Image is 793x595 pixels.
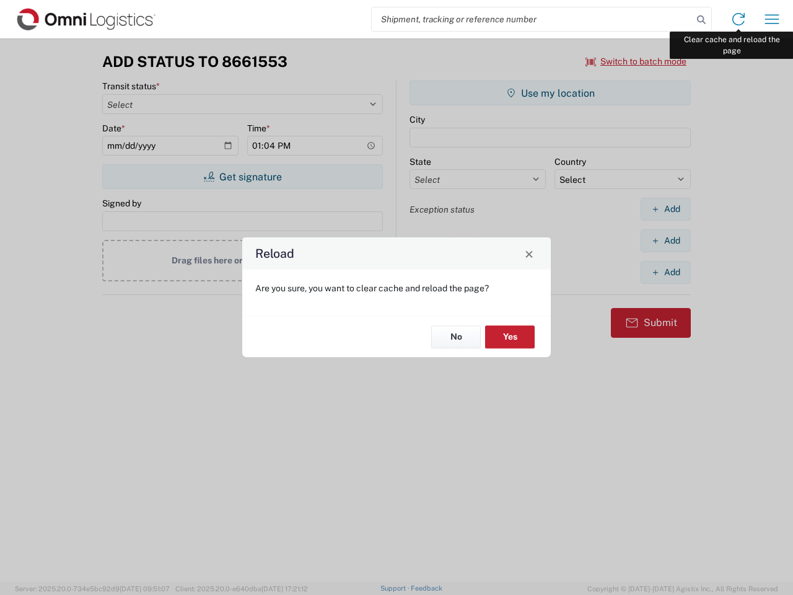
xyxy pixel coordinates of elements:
button: Close [520,245,538,262]
p: Are you sure, you want to clear cache and reload the page? [255,283,538,294]
h4: Reload [255,245,294,263]
input: Shipment, tracking or reference number [372,7,693,31]
button: No [431,325,481,348]
button: Yes [485,325,535,348]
